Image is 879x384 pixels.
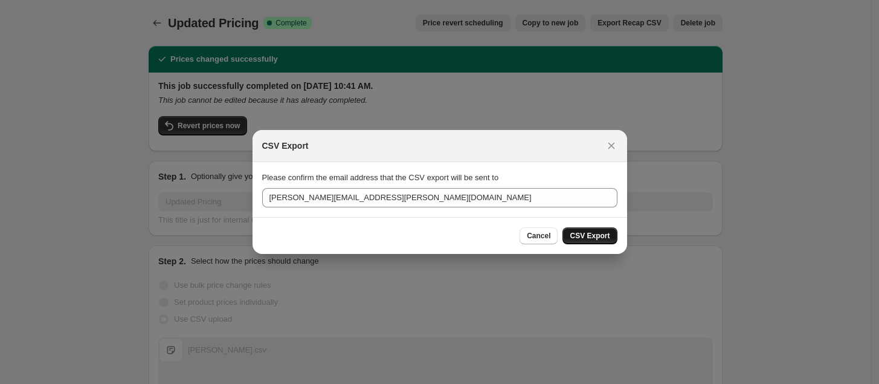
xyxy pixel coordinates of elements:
[262,140,309,152] h2: CSV Export
[570,231,610,241] span: CSV Export
[603,137,620,154] button: Close
[262,173,499,182] span: Please confirm the email address that the CSV export will be sent to
[520,227,558,244] button: Cancel
[562,227,617,244] button: CSV Export
[527,231,550,241] span: Cancel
